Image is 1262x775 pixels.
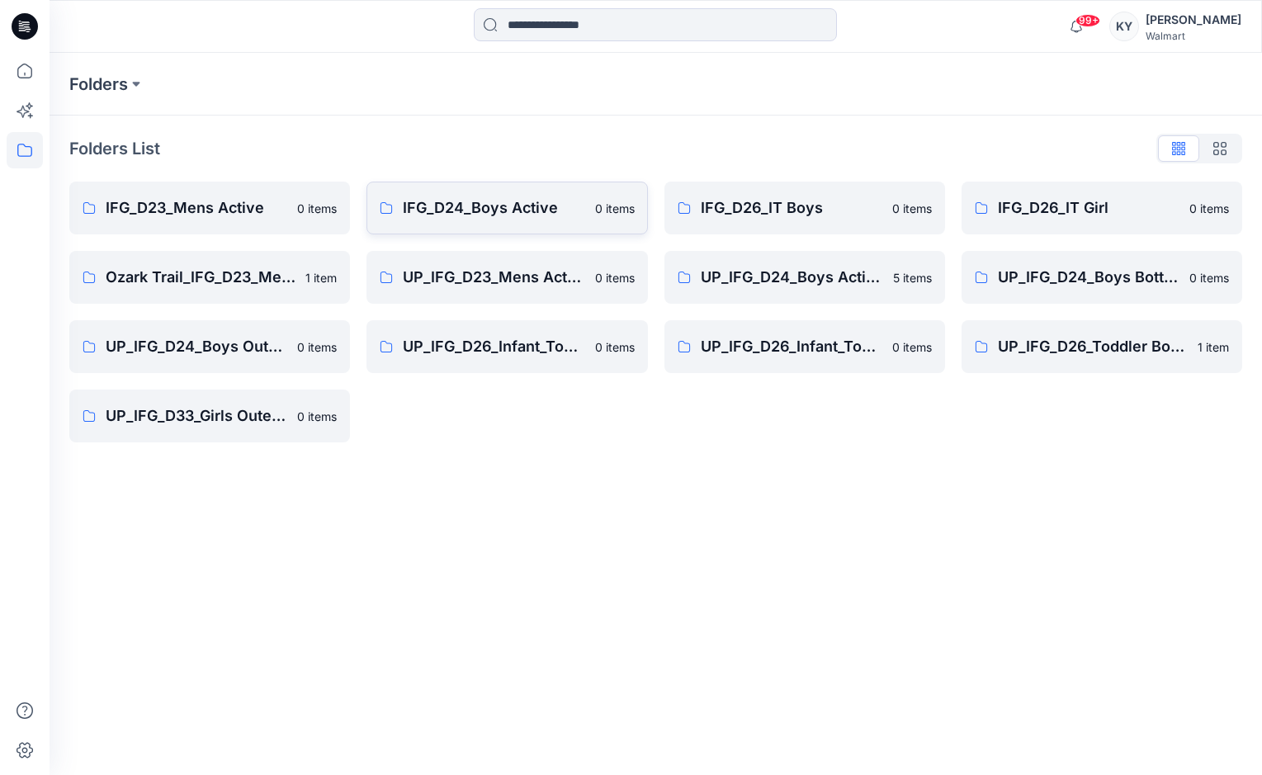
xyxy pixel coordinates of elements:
[892,338,932,356] p: 0 items
[962,251,1242,304] a: UP_IFG_D24_Boys Bottoms0 items
[595,200,635,217] p: 0 items
[998,335,1188,358] p: UP_IFG_D26_Toddler Boys Outerwear
[106,266,295,289] p: Ozark Trail_IFG_D23_Mens Outdoor
[366,182,647,234] a: IFG_D24_Boys Active0 items
[305,269,337,286] p: 1 item
[106,404,287,428] p: UP_IFG_D33_Girls Outerwear
[701,266,883,289] p: UP_IFG_D24_Boys Active
[106,335,287,358] p: UP_IFG_D24_Boys Outerwear
[701,335,882,358] p: UP_IFG_D26_Infant_Toddler Girl
[366,320,647,373] a: UP_IFG_D26_Infant_Toddler Boy0 items
[403,335,584,358] p: UP_IFG_D26_Infant_Toddler Boy
[595,338,635,356] p: 0 items
[69,136,160,161] p: Folders List
[69,73,128,96] a: Folders
[893,269,932,286] p: 5 items
[69,390,350,442] a: UP_IFG_D33_Girls Outerwear0 items
[297,200,337,217] p: 0 items
[1146,30,1241,42] div: Walmart
[998,266,1179,289] p: UP_IFG_D24_Boys Bottoms
[998,196,1179,220] p: IFG_D26_IT Girl
[664,251,945,304] a: UP_IFG_D24_Boys Active5 items
[366,251,647,304] a: UP_IFG_D23_Mens Active0 items
[701,196,882,220] p: IFG_D26_IT Boys
[1109,12,1139,41] div: KY
[1146,10,1241,30] div: [PERSON_NAME]
[403,266,584,289] p: UP_IFG_D23_Mens Active
[1189,269,1229,286] p: 0 items
[69,320,350,373] a: UP_IFG_D24_Boys Outerwear0 items
[403,196,584,220] p: IFG_D24_Boys Active
[892,200,932,217] p: 0 items
[664,182,945,234] a: IFG_D26_IT Boys0 items
[69,182,350,234] a: IFG_D23_Mens Active0 items
[1189,200,1229,217] p: 0 items
[297,338,337,356] p: 0 items
[962,182,1242,234] a: IFG_D26_IT Girl0 items
[69,251,350,304] a: Ozark Trail_IFG_D23_Mens Outdoor1 item
[595,269,635,286] p: 0 items
[1075,14,1100,27] span: 99+
[1198,338,1229,356] p: 1 item
[664,320,945,373] a: UP_IFG_D26_Infant_Toddler Girl0 items
[297,408,337,425] p: 0 items
[962,320,1242,373] a: UP_IFG_D26_Toddler Boys Outerwear1 item
[106,196,287,220] p: IFG_D23_Mens Active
